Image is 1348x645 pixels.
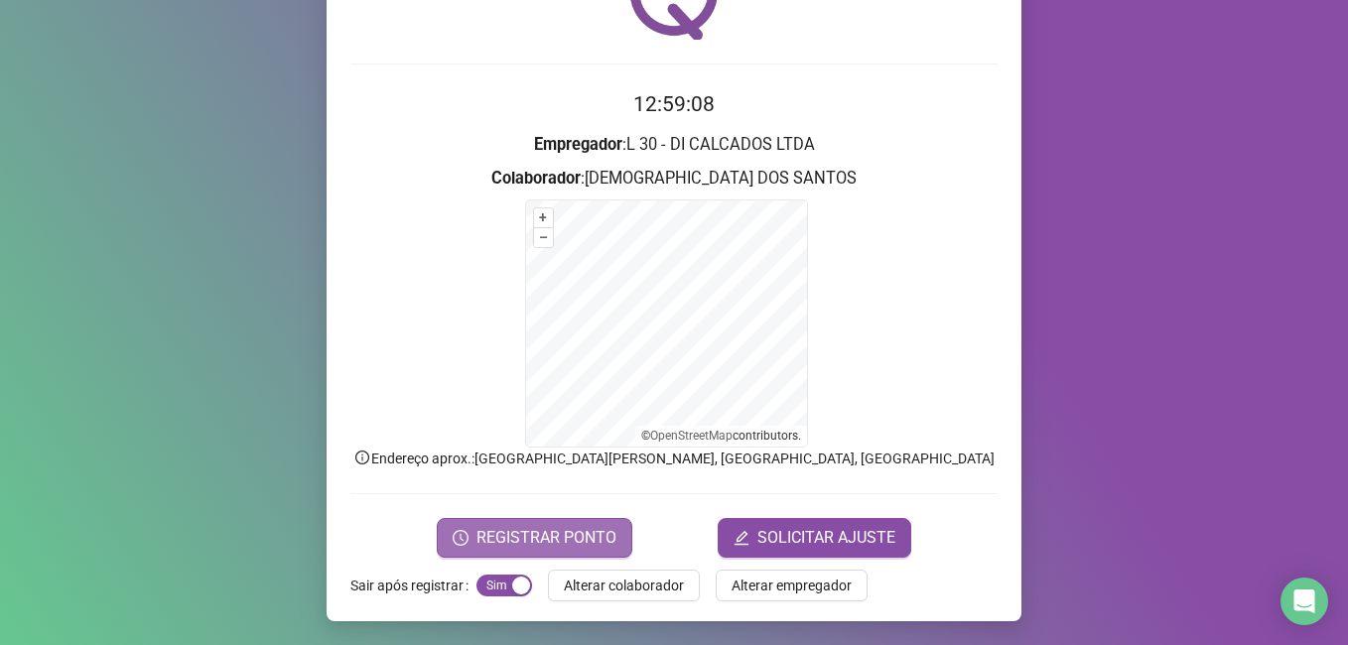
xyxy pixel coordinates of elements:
[548,570,700,601] button: Alterar colaborador
[564,575,684,596] span: Alterar colaborador
[732,575,852,596] span: Alterar empregador
[534,135,622,154] strong: Empregador
[350,132,998,158] h3: : L 30 - DI CALCADOS LTDA
[534,208,553,227] button: +
[633,92,715,116] time: 12:59:08
[350,448,998,469] p: Endereço aprox. : [GEOGRAPHIC_DATA][PERSON_NAME], [GEOGRAPHIC_DATA], [GEOGRAPHIC_DATA]
[491,169,581,188] strong: Colaborador
[1281,578,1328,625] div: Open Intercom Messenger
[353,449,371,466] span: info-circle
[734,530,749,546] span: edit
[534,228,553,247] button: –
[757,526,895,550] span: SOLICITAR AJUSTE
[716,570,868,601] button: Alterar empregador
[641,429,801,443] li: © contributors.
[437,518,632,558] button: REGISTRAR PONTO
[350,570,476,601] label: Sair após registrar
[350,166,998,192] h3: : [DEMOGRAPHIC_DATA] DOS SANTOS
[650,429,733,443] a: OpenStreetMap
[718,518,911,558] button: editSOLICITAR AJUSTE
[476,526,616,550] span: REGISTRAR PONTO
[453,530,469,546] span: clock-circle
